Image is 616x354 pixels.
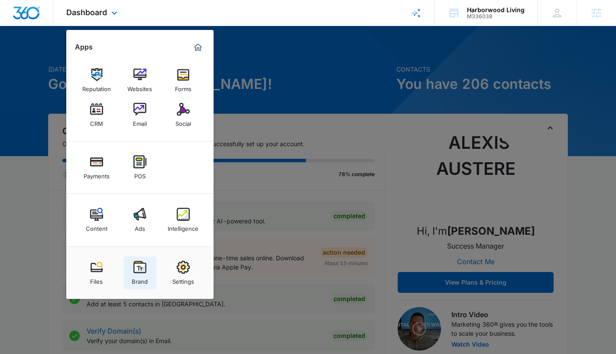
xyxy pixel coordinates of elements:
[135,221,145,232] div: Ads
[123,64,156,97] a: Websites
[80,203,113,236] a: Content
[175,81,191,92] div: Forms
[167,98,200,131] a: Social
[127,81,152,92] div: Websites
[175,116,191,127] div: Social
[167,64,200,97] a: Forms
[84,168,110,180] div: Payments
[134,168,146,180] div: POS
[132,274,148,285] div: Brand
[467,13,525,20] div: account id
[80,64,113,97] a: Reputation
[123,203,156,236] a: Ads
[86,221,107,232] div: Content
[167,256,200,289] a: Settings
[90,116,103,127] div: CRM
[82,81,111,92] div: Reputation
[80,256,113,289] a: Files
[90,274,103,285] div: Files
[123,98,156,131] a: Email
[167,203,200,236] a: Intelligence
[172,274,194,285] div: Settings
[191,40,205,54] a: Marketing 360® Dashboard
[80,98,113,131] a: CRM
[80,151,113,184] a: Payments
[133,116,147,127] div: Email
[66,8,107,17] span: Dashboard
[75,43,93,51] h2: Apps
[123,151,156,184] a: POS
[168,221,198,232] div: Intelligence
[123,256,156,289] a: Brand
[467,7,525,13] div: account name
